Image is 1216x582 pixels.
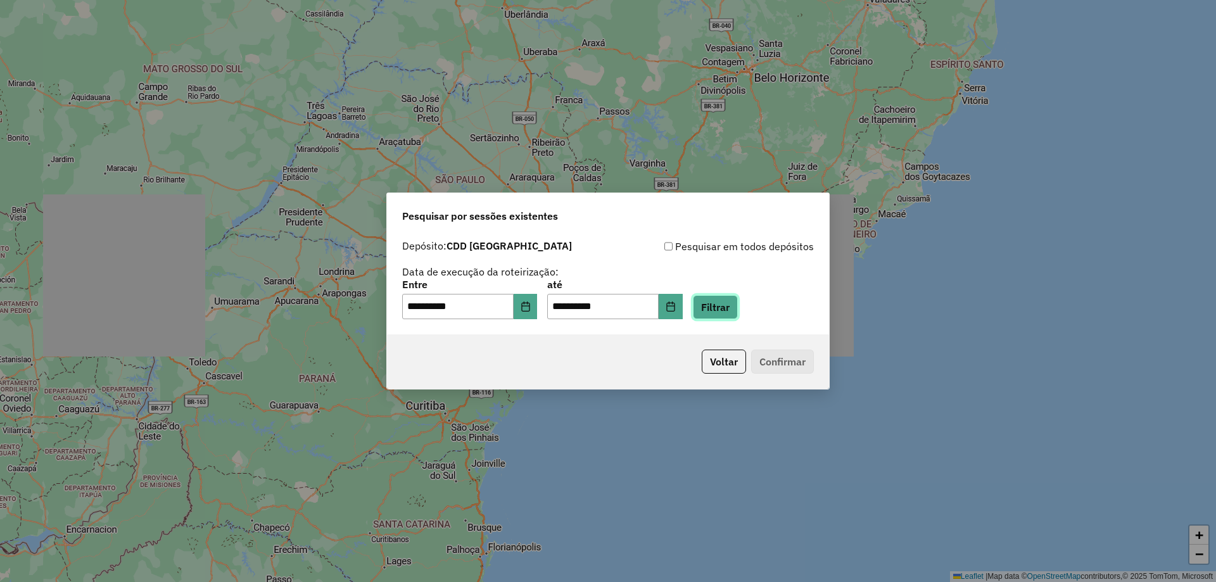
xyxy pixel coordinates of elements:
[547,277,682,292] label: até
[402,264,559,279] label: Data de execução da roteirização:
[402,238,572,253] label: Depósito:
[402,208,558,224] span: Pesquisar por sessões existentes
[514,294,538,319] button: Choose Date
[446,239,572,252] strong: CDD [GEOGRAPHIC_DATA]
[608,239,814,254] div: Pesquisar em todos depósitos
[659,294,683,319] button: Choose Date
[693,295,738,319] button: Filtrar
[702,350,746,374] button: Voltar
[402,277,537,292] label: Entre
